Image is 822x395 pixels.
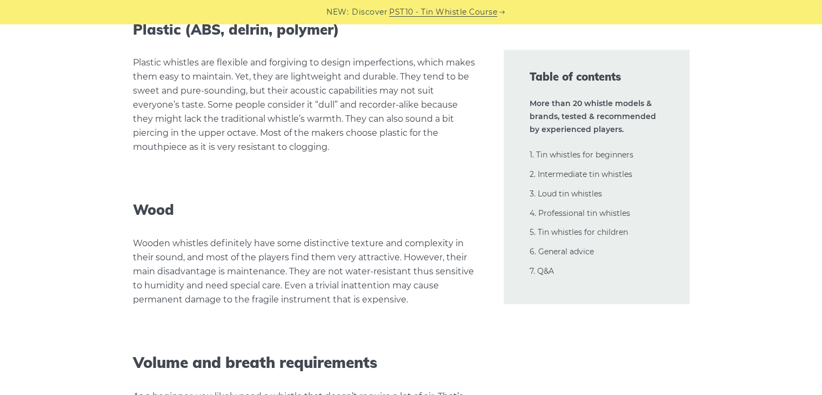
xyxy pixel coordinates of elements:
[133,21,478,38] h4: Plastic (ABS, delrin, polymer)
[530,227,628,237] a: 5. Tin whistles for children
[530,266,554,276] a: 7. Q&A
[133,353,478,372] h3: Volume and breath requirements
[530,247,594,256] a: 6. General advice
[530,69,664,84] span: Table of contents
[530,189,602,199] a: 3. Loud tin whistles
[133,56,478,154] p: Plastic whistles are flexible and forgiving to design imperfections, which makes them easy to mai...
[530,150,633,160] a: 1. Tin whistles for beginners
[352,6,387,18] span: Discover
[326,6,349,18] span: NEW:
[133,201,478,218] h4: Wood
[530,208,630,218] a: 4. Professional tin whistles
[530,98,656,134] strong: More than 20 whistle models & brands, tested & recommended by experienced players.
[389,6,497,18] a: PST10 - Tin Whistle Course
[133,236,478,307] p: Wooden whistles definitely have some distinctive texture and complexity in their sound, and most ...
[530,169,632,179] a: 2. Intermediate tin whistles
